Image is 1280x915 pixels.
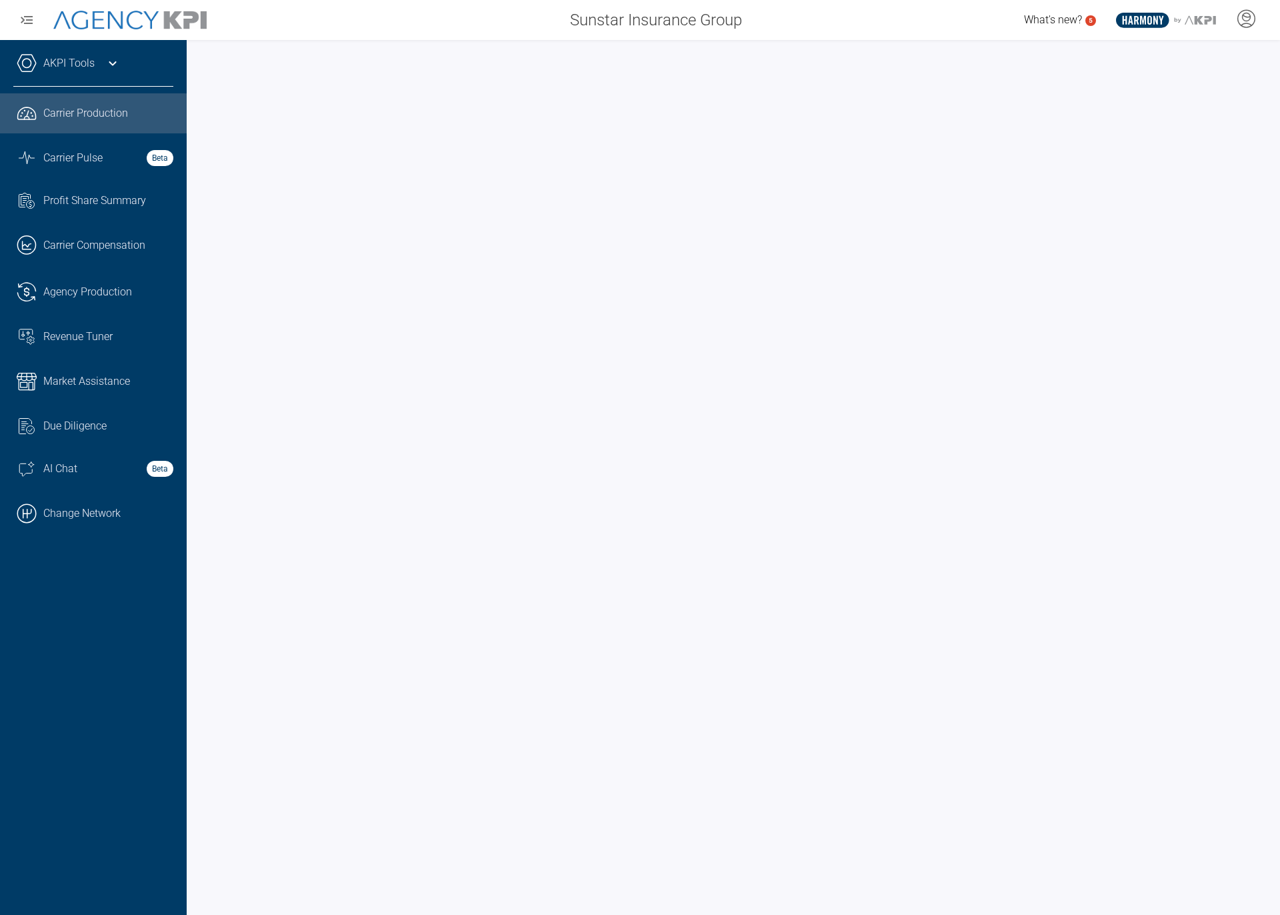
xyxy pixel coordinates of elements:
[43,373,130,389] span: Market Assistance
[43,284,132,300] span: Agency Production
[147,150,173,166] strong: Beta
[43,105,128,121] span: Carrier Production
[43,329,113,345] span: Revenue Tuner
[43,193,146,209] span: Profit Share Summary
[147,461,173,477] strong: Beta
[43,55,95,71] a: AKPI Tools
[1024,13,1082,26] span: What's new?
[43,237,145,253] span: Carrier Compensation
[570,8,742,32] span: Sunstar Insurance Group
[1089,17,1093,24] text: 5
[43,461,77,477] span: AI Chat
[43,150,103,166] span: Carrier Pulse
[1085,15,1096,26] a: 5
[53,11,207,30] img: AgencyKPI
[43,418,107,434] span: Due Diligence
